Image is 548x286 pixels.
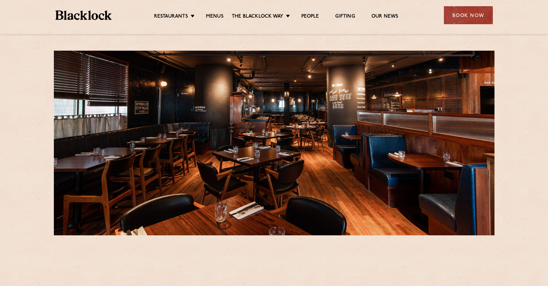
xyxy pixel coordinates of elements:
[232,13,283,21] a: The Blacklock Way
[444,6,493,24] div: Book Now
[55,10,112,20] img: BL_Textured_Logo-footer-cropped.svg
[371,13,399,21] a: Our News
[335,13,355,21] a: Gifting
[206,13,224,21] a: Menus
[154,13,188,21] a: Restaurants
[301,13,319,21] a: People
